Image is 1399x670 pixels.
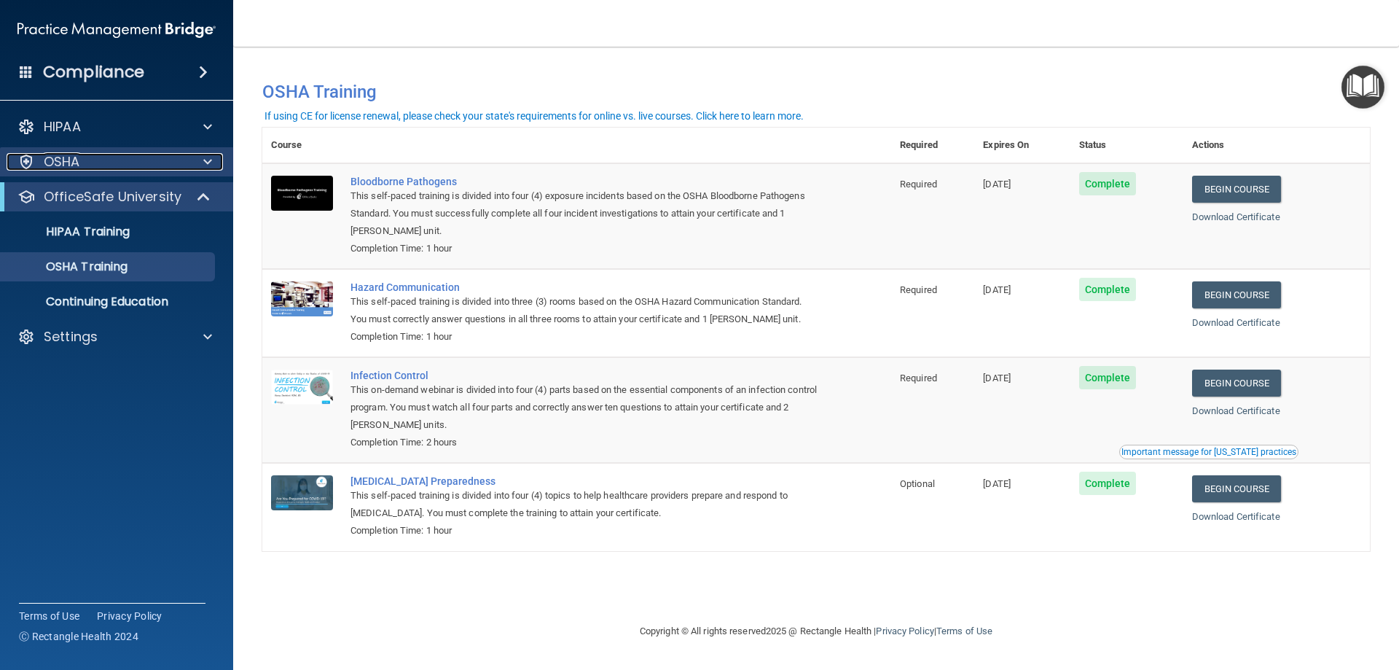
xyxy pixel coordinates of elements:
[17,328,212,346] a: Settings
[350,328,818,346] div: Completion Time: 1 hour
[44,328,98,346] p: Settings
[1183,128,1370,163] th: Actions
[1079,278,1137,301] span: Complete
[350,475,818,487] a: [MEDICAL_DATA] Preparedness
[900,284,937,295] span: Required
[1192,511,1280,522] a: Download Certificate
[1192,370,1281,397] a: Begin Course
[1192,211,1280,222] a: Download Certificate
[900,373,937,383] span: Required
[17,153,212,171] a: OSHA
[900,478,935,489] span: Optional
[9,295,208,309] p: Continuing Education
[44,153,80,171] p: OSHA
[1192,405,1280,416] a: Download Certificate
[1070,128,1183,163] th: Status
[936,626,992,636] a: Terms of Use
[350,381,818,434] div: This on-demand webinar is divided into four (4) parts based on the essential components of an inf...
[1341,66,1384,109] button: Open Resource Center
[983,179,1011,190] span: [DATE]
[350,281,818,293] a: Hazard Communication
[550,608,1082,655] div: Copyright © All rights reserved 2025 @ Rectangle Health | |
[17,15,216,44] img: PMB logo
[891,128,974,163] th: Required
[262,82,1370,102] h4: OSHA Training
[1192,281,1281,308] a: Begin Course
[350,240,818,257] div: Completion Time: 1 hour
[983,284,1011,295] span: [DATE]
[350,187,818,240] div: This self-paced training is divided into four (4) exposure incidents based on the OSHA Bloodborne...
[876,626,933,636] a: Privacy Policy
[97,609,162,623] a: Privacy Policy
[44,118,81,136] p: HIPAA
[1119,445,1298,459] button: Read this if you are a dental practitioner in the state of CA
[262,109,806,123] button: If using CE for license renewal, please check your state's requirements for online vs. live cours...
[350,487,818,522] div: This self-paced training is divided into four (4) topics to help healthcare providers prepare and...
[350,293,818,328] div: This self-paced training is divided into three (3) rooms based on the OSHA Hazard Communication S...
[17,188,211,206] a: OfficeSafe University
[1192,475,1281,502] a: Begin Course
[350,176,818,187] a: Bloodborne Pathogens
[43,62,144,82] h4: Compliance
[1079,472,1137,495] span: Complete
[9,260,128,274] p: OSHA Training
[350,434,818,451] div: Completion Time: 2 hours
[9,225,130,239] p: HIPAA Training
[974,128,1070,163] th: Expires On
[1079,172,1137,195] span: Complete
[983,478,1011,489] span: [DATE]
[1079,366,1137,389] span: Complete
[1192,176,1281,203] a: Begin Course
[1121,448,1296,456] div: Important message for [US_STATE] practices
[900,179,937,190] span: Required
[19,629,138,644] span: Ⓒ Rectangle Health 2024
[264,111,804,121] div: If using CE for license renewal, please check your state's requirements for online vs. live cours...
[1192,317,1280,328] a: Download Certificate
[19,609,79,623] a: Terms of Use
[17,118,212,136] a: HIPAA
[350,522,818,539] div: Completion Time: 1 hour
[983,373,1011,383] span: [DATE]
[44,188,181,206] p: OfficeSafe University
[350,370,818,381] a: Infection Control
[262,128,342,163] th: Course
